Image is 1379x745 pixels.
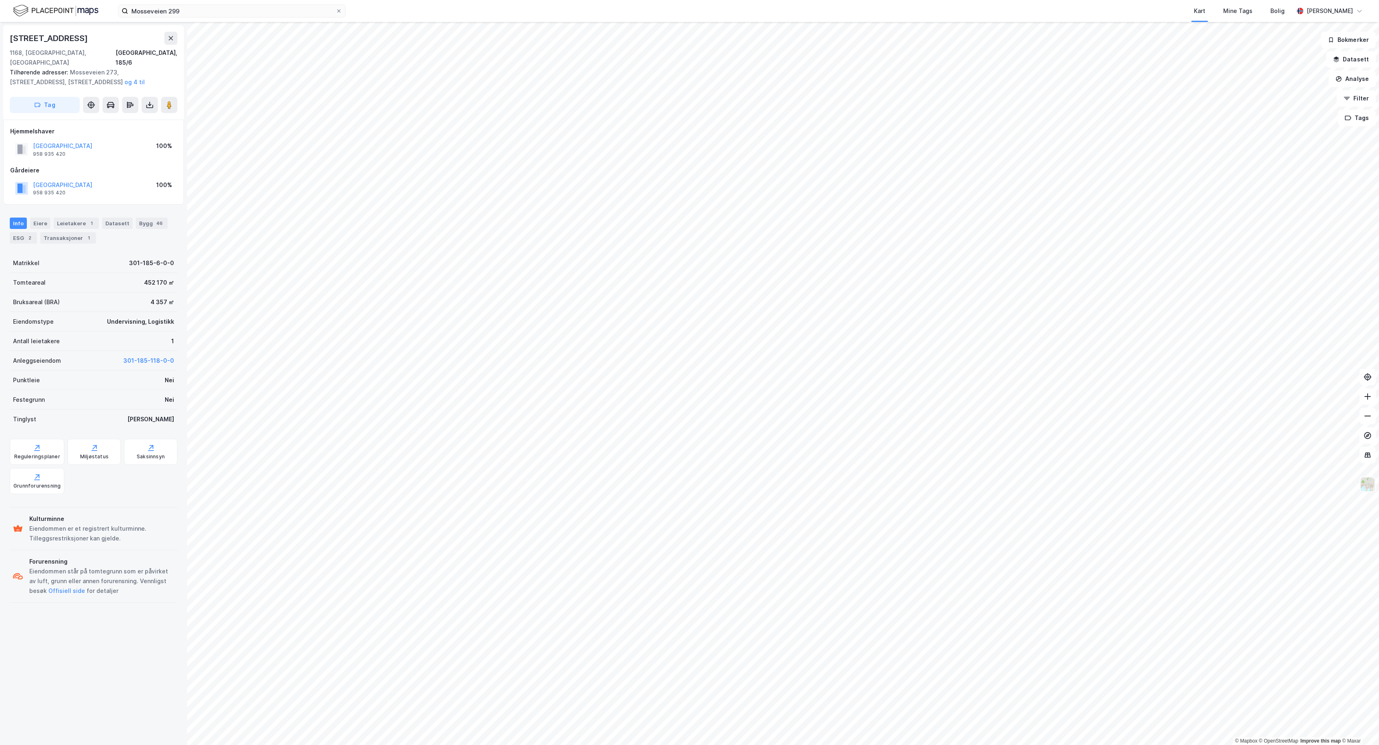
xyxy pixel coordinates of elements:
div: ESG [10,232,37,244]
button: Tags [1338,110,1376,126]
div: [GEOGRAPHIC_DATA], 185/6 [116,48,177,68]
div: Mine Tags [1223,6,1252,16]
img: Z [1360,477,1375,492]
div: 100% [156,141,172,151]
div: Hjemmelshaver [10,126,177,136]
div: Anleggseiendom [13,356,61,366]
div: [PERSON_NAME] [127,414,174,424]
div: Kulturminne [29,514,174,524]
div: Mosseveien 273, [STREET_ADDRESS], [STREET_ADDRESS] [10,68,171,87]
img: logo.f888ab2527a4732fd821a326f86c7f29.svg [13,4,98,18]
div: Bygg [136,218,168,229]
iframe: Chat Widget [1338,706,1379,745]
div: Tinglyst [13,414,36,424]
div: Miljøstatus [80,453,109,460]
div: Kart [1194,6,1205,16]
input: Søk på adresse, matrikkel, gårdeiere, leietakere eller personer [128,5,336,17]
a: Improve this map [1300,738,1341,744]
div: Festegrunn [13,395,45,405]
div: 100% [156,180,172,190]
div: Matrikkel [13,258,39,268]
div: Grunnforurensning [13,483,61,489]
div: 46 [155,219,164,227]
button: 301-185-118-0-0 [123,356,174,366]
div: Bolig [1270,6,1285,16]
div: 958 935 420 [33,151,65,157]
button: Bokmerker [1321,32,1376,48]
div: Leietakere [54,218,99,229]
span: Tilhørende adresser: [10,69,70,76]
div: Datasett [102,218,133,229]
div: Gårdeiere [10,166,177,175]
div: Forurensning [29,557,174,566]
div: 301-185-6-0-0 [129,258,174,268]
div: 1 [85,234,93,242]
div: 4 357 ㎡ [151,297,174,307]
div: Nei [165,375,174,385]
div: 1 [87,219,96,227]
div: 1168, [GEOGRAPHIC_DATA], [GEOGRAPHIC_DATA] [10,48,116,68]
div: Eiere [30,218,50,229]
button: Tag [10,97,80,113]
div: 958 935 420 [33,190,65,196]
div: [STREET_ADDRESS] [10,32,89,45]
div: Antall leietakere [13,336,60,346]
div: Transaksjoner [40,232,96,244]
div: Saksinnsyn [137,453,165,460]
a: OpenStreetMap [1259,738,1298,744]
div: Undervisning, Logistikk [107,317,174,327]
div: Eiendommen er et registrert kulturminne. Tilleggsrestriksjoner kan gjelde. [29,524,174,543]
div: 1 [171,336,174,346]
div: Reguleringsplaner [14,453,60,460]
div: Punktleie [13,375,40,385]
div: Nei [165,395,174,405]
div: Eiendommen står på tomtegrunn som er påvirket av luft, grunn eller annen forurensning. Vennligst ... [29,566,174,596]
button: Filter [1337,90,1376,107]
div: [PERSON_NAME] [1307,6,1353,16]
div: Info [10,218,27,229]
div: Tomteareal [13,278,46,288]
div: 2 [26,234,34,242]
button: Datasett [1326,51,1376,68]
div: Eiendomstype [13,317,54,327]
div: Bruksareal (BRA) [13,297,60,307]
div: Kontrollprogram for chat [1338,706,1379,745]
button: Analyse [1329,71,1376,87]
div: 452 170 ㎡ [144,278,174,288]
a: Mapbox [1235,738,1257,744]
